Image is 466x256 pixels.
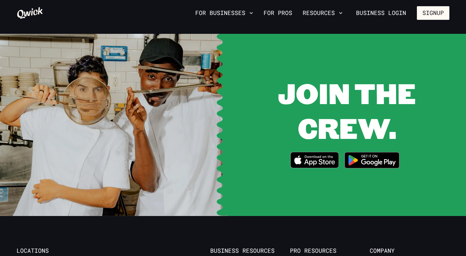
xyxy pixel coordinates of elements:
[193,7,256,19] button: For Businesses
[290,247,370,254] span: Pro Resources
[370,247,449,254] span: Company
[417,6,449,20] button: Signup
[210,247,290,254] span: Business Resources
[300,7,345,19] button: Resources
[350,6,412,20] a: Business Login
[290,152,339,170] a: Download on the App Store
[278,74,416,147] span: JOIN THE CREW.
[17,247,96,254] span: Locations
[340,148,404,172] img: Get it on Google Play
[261,7,295,19] a: For Pros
